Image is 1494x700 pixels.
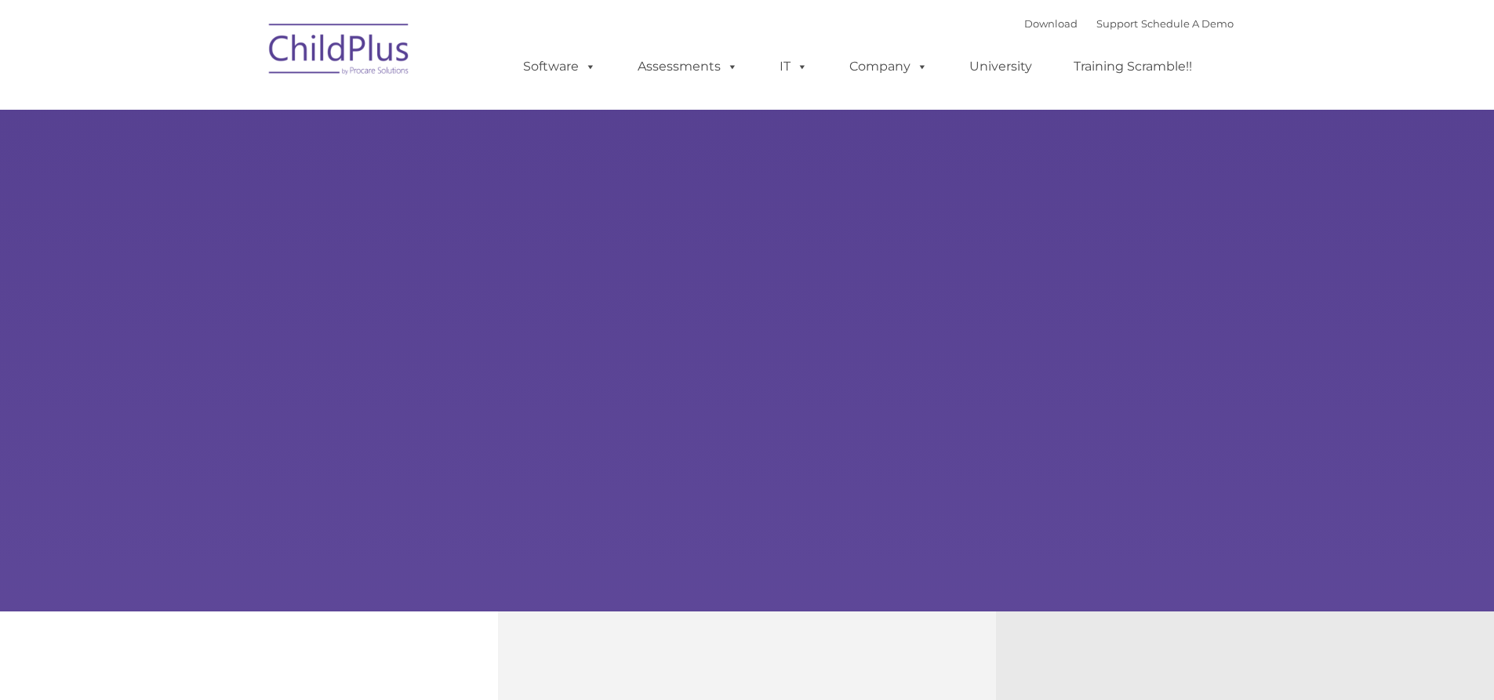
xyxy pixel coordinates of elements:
a: Support [1096,17,1138,30]
a: Training Scramble!! [1058,51,1208,82]
a: University [954,51,1048,82]
a: Assessments [622,51,754,82]
a: Download [1024,17,1078,30]
a: Company [834,51,943,82]
a: IT [764,51,823,82]
img: ChildPlus by Procare Solutions [261,13,418,91]
a: Software [507,51,612,82]
font: | [1024,17,1234,30]
a: Schedule A Demo [1141,17,1234,30]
